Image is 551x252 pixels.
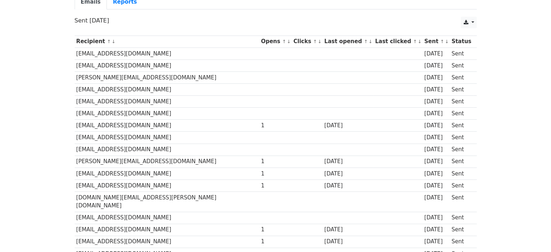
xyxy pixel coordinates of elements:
[450,132,473,144] td: Sent
[324,121,371,130] div: [DATE]
[75,59,259,71] td: [EMAIL_ADDRESS][DOMAIN_NAME]
[324,237,371,246] div: [DATE]
[450,84,473,96] td: Sent
[424,170,448,178] div: [DATE]
[75,168,259,179] td: [EMAIL_ADDRESS][DOMAIN_NAME]
[318,39,322,44] a: ↓
[450,71,473,83] td: Sent
[422,36,450,47] th: Sent
[261,157,290,166] div: 1
[440,39,444,44] a: ↑
[292,36,322,47] th: Clicks
[424,121,448,130] div: [DATE]
[450,224,473,236] td: Sent
[75,191,259,212] td: [DOMAIN_NAME][EMAIL_ADDRESS][PERSON_NAME][DOMAIN_NAME]
[418,39,422,44] a: ↓
[75,120,259,132] td: [EMAIL_ADDRESS][DOMAIN_NAME]
[424,74,448,82] div: [DATE]
[515,217,551,252] iframe: Chat Widget
[75,71,259,83] td: [PERSON_NAME][EMAIL_ADDRESS][DOMAIN_NAME]
[324,226,371,234] div: [DATE]
[424,145,448,154] div: [DATE]
[75,84,259,96] td: [EMAIL_ADDRESS][DOMAIN_NAME]
[424,110,448,118] div: [DATE]
[424,194,448,202] div: [DATE]
[450,168,473,179] td: Sent
[75,236,259,248] td: [EMAIL_ADDRESS][DOMAIN_NAME]
[287,39,291,44] a: ↓
[424,182,448,190] div: [DATE]
[75,47,259,59] td: [EMAIL_ADDRESS][DOMAIN_NAME]
[324,182,371,190] div: [DATE]
[450,36,473,47] th: Status
[324,157,371,166] div: [DATE]
[261,170,290,178] div: 1
[450,212,473,224] td: Sent
[450,179,473,191] td: Sent
[424,86,448,94] div: [DATE]
[424,62,448,70] div: [DATE]
[450,96,473,108] td: Sent
[75,212,259,224] td: [EMAIL_ADDRESS][DOMAIN_NAME]
[445,39,449,44] a: ↓
[450,236,473,248] td: Sent
[75,132,259,144] td: [EMAIL_ADDRESS][DOMAIN_NAME]
[324,170,371,178] div: [DATE]
[282,39,286,44] a: ↑
[364,39,368,44] a: ↑
[450,47,473,59] td: Sent
[450,156,473,168] td: Sent
[75,96,259,108] td: [EMAIL_ADDRESS][DOMAIN_NAME]
[75,17,477,24] p: Sent [DATE]
[261,121,290,130] div: 1
[424,50,448,58] div: [DATE]
[450,120,473,132] td: Sent
[450,108,473,120] td: Sent
[259,36,292,47] th: Opens
[368,39,372,44] a: ↓
[515,217,551,252] div: Widget de chat
[450,191,473,212] td: Sent
[424,214,448,222] div: [DATE]
[450,144,473,156] td: Sent
[322,36,373,47] th: Last opened
[413,39,417,44] a: ↑
[261,182,290,190] div: 1
[424,226,448,234] div: [DATE]
[75,144,259,156] td: [EMAIL_ADDRESS][DOMAIN_NAME]
[112,39,116,44] a: ↓
[107,39,111,44] a: ↑
[373,36,423,47] th: Last clicked
[75,36,259,47] th: Recipient
[450,59,473,71] td: Sent
[75,179,259,191] td: [EMAIL_ADDRESS][DOMAIN_NAME]
[261,237,290,246] div: 1
[75,156,259,168] td: [PERSON_NAME][EMAIL_ADDRESS][DOMAIN_NAME]
[75,224,259,236] td: [EMAIL_ADDRESS][DOMAIN_NAME]
[424,237,448,246] div: [DATE]
[75,108,259,120] td: [EMAIL_ADDRESS][DOMAIN_NAME]
[261,226,290,234] div: 1
[424,133,448,142] div: [DATE]
[313,39,317,44] a: ↑
[424,157,448,166] div: [DATE]
[424,98,448,106] div: [DATE]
